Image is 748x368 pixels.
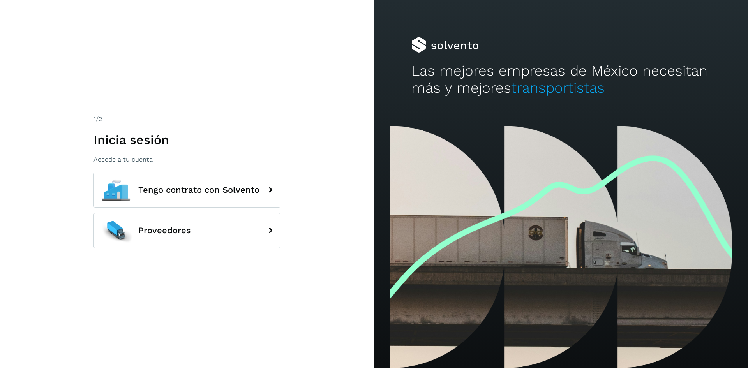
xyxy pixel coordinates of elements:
[93,114,280,124] div: /2
[93,156,280,163] p: Accede a tu cuenta
[411,62,711,97] h2: Las mejores empresas de México necesitan más y mejores
[138,185,259,195] span: Tengo contrato con Solvento
[93,173,280,208] button: Tengo contrato con Solvento
[93,132,280,147] h1: Inicia sesión
[138,226,191,235] span: Proveedores
[511,79,605,96] span: transportistas
[93,115,96,123] span: 1
[93,213,280,248] button: Proveedores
